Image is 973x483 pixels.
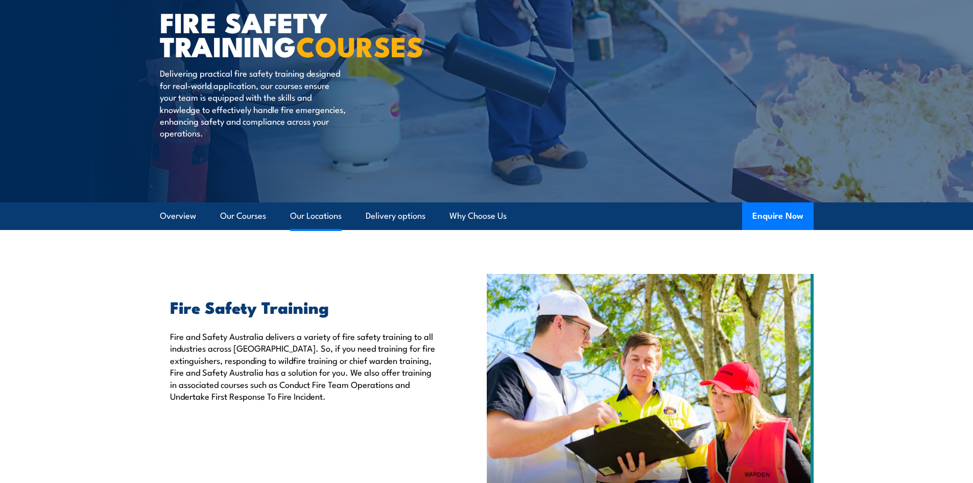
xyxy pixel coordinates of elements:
[290,202,342,229] a: Our Locations
[742,202,814,230] button: Enquire Now
[449,202,507,229] a: Why Choose Us
[170,330,440,402] p: Fire and Safety Australia delivers a variety of fire safety training to all industries across [GE...
[220,202,266,229] a: Our Courses
[170,300,440,314] h2: Fire Safety Training
[160,67,346,139] p: Delivering practical fire safety training designed for real-world application, our courses ensure...
[366,202,425,229] a: Delivery options
[296,24,423,66] strong: COURSES
[160,10,412,57] h1: FIRE SAFETY TRAINING
[160,202,196,229] a: Overview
